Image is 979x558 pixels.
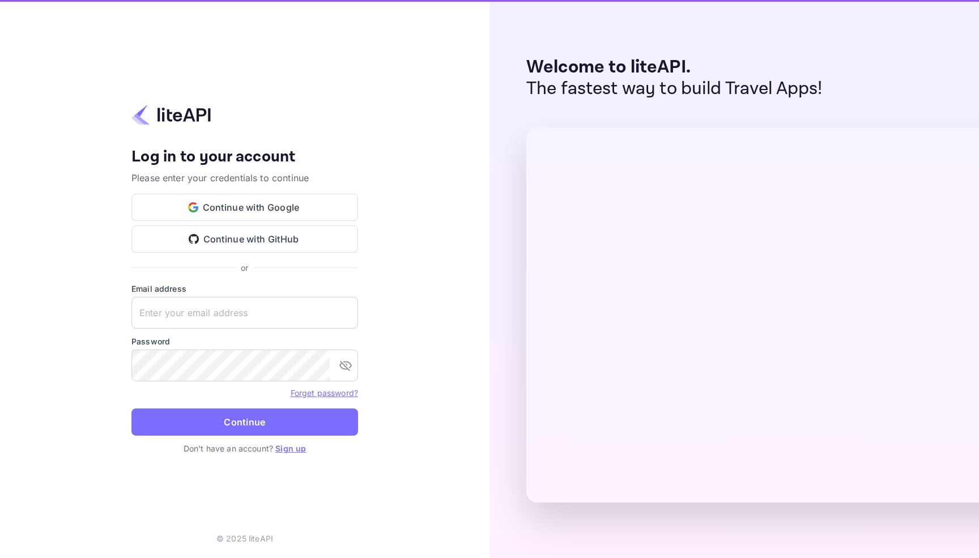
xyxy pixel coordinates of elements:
[275,444,306,453] a: Sign up
[131,442,358,454] p: Don't have an account?
[131,194,358,221] button: Continue with Google
[131,171,358,185] p: Please enter your credentials to continue
[131,147,358,167] h4: Log in to your account
[131,408,358,436] button: Continue
[131,225,358,253] button: Continue with GitHub
[131,297,358,329] input: Enter your email address
[216,533,273,544] p: © 2025 liteAPI
[131,104,211,126] img: liteapi
[131,283,358,295] label: Email address
[241,262,248,274] p: or
[291,388,358,398] a: Forget password?
[334,354,357,377] button: toggle password visibility
[526,57,823,78] p: Welcome to liteAPI.
[291,387,358,398] a: Forget password?
[131,335,358,347] label: Password
[526,78,823,100] p: The fastest way to build Travel Apps!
